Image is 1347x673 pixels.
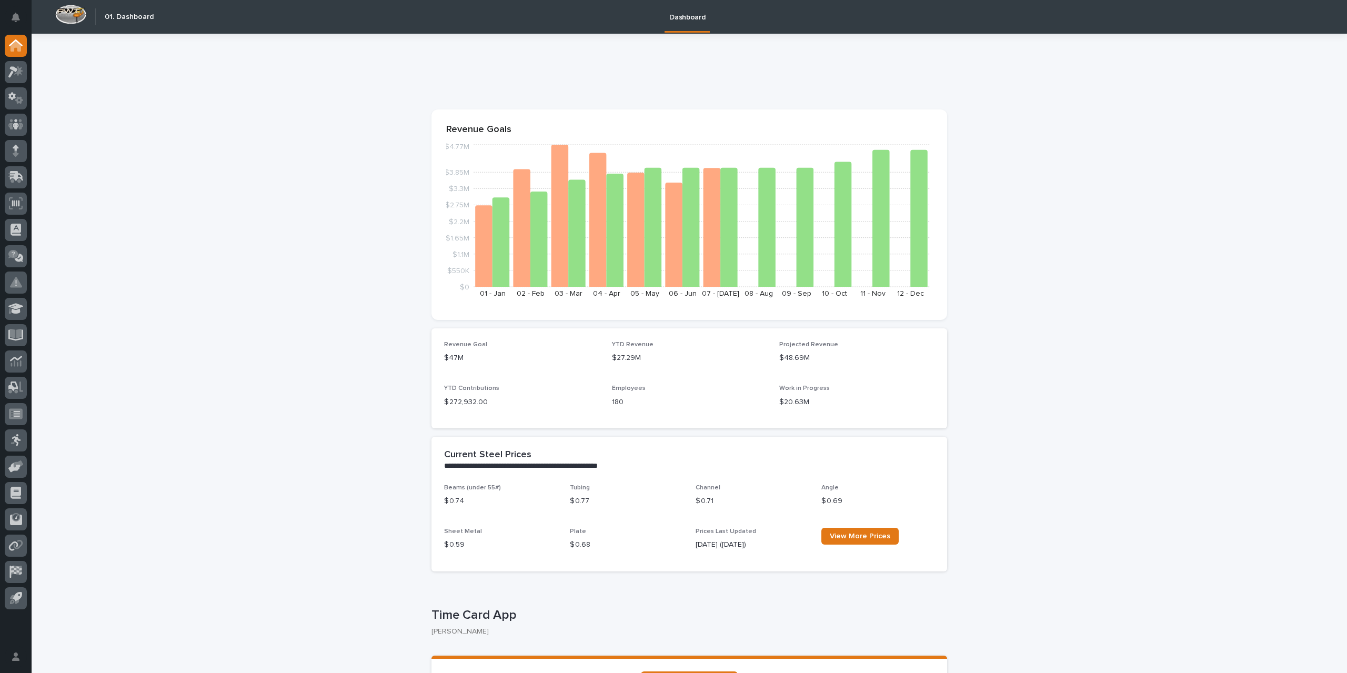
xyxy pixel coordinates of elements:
p: $ 0.71 [696,496,809,507]
span: YTD Contributions [444,385,499,391]
text: 05 - May [630,290,659,297]
p: $ 0.59 [444,539,557,550]
tspan: $2.2M [449,218,469,225]
text: 03 - Mar [555,290,582,297]
tspan: $1.65M [446,234,469,242]
text: 09 - Sep [782,290,811,297]
tspan: $3.3M [449,185,469,193]
span: View More Prices [830,533,890,540]
h2: 01. Dashboard [105,13,154,22]
text: 01 - Jan [480,290,506,297]
text: 02 - Feb [517,290,545,297]
p: $ 0.77 [570,496,683,507]
button: Notifications [5,6,27,28]
text: 12 - Dec [897,290,924,297]
span: Employees [612,385,646,391]
text: 11 - Nov [860,290,886,297]
p: $20.63M [779,397,934,408]
img: Workspace Logo [55,5,86,24]
span: Channel [696,485,720,491]
p: [DATE] ([DATE]) [696,539,809,550]
text: 07 - [DATE] [702,290,739,297]
p: 180 [612,397,767,408]
text: 06 - Jun [669,290,697,297]
p: Revenue Goals [446,124,932,136]
span: YTD Revenue [612,341,654,348]
span: Prices Last Updated [696,528,756,535]
text: 04 - Apr [593,290,620,297]
p: $ 0.68 [570,539,683,550]
p: $ 0.74 [444,496,557,507]
span: Tubing [570,485,590,491]
span: Sheet Metal [444,528,482,535]
tspan: $1.1M [453,250,469,258]
tspan: $0 [460,284,469,291]
p: $27.29M [612,353,767,364]
tspan: $550K [447,267,469,274]
span: Plate [570,528,586,535]
tspan: $3.85M [445,169,469,176]
span: Beams (under 55#) [444,485,501,491]
span: Work in Progress [779,385,830,391]
p: [PERSON_NAME] [431,627,939,636]
div: Notifications [13,13,27,29]
span: Revenue Goal [444,341,487,348]
tspan: $2.75M [445,202,469,209]
p: $ 0.69 [821,496,934,507]
text: 10 - Oct [822,290,847,297]
span: Angle [821,485,839,491]
tspan: $4.77M [445,143,469,150]
h2: Current Steel Prices [444,449,531,461]
a: View More Prices [821,528,899,545]
p: $47M [444,353,599,364]
p: Time Card App [431,608,943,623]
text: 08 - Aug [745,290,773,297]
p: $48.69M [779,353,934,364]
p: $ 272,932.00 [444,397,599,408]
span: Projected Revenue [779,341,838,348]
